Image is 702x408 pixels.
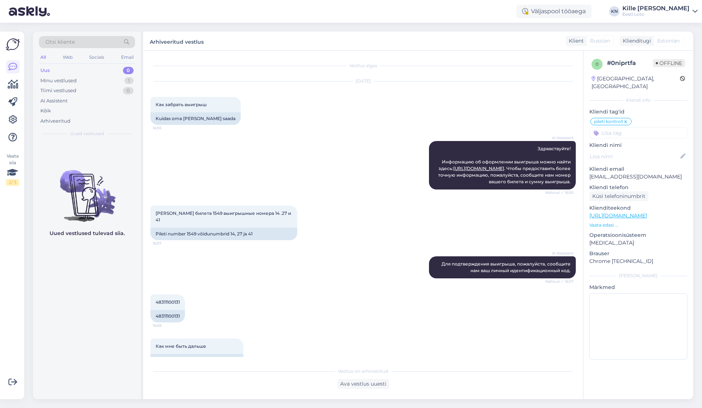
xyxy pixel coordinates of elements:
[594,119,623,124] span: pileti kontroll
[590,152,679,160] input: Lisa nimi
[589,97,687,104] div: Kliendi info
[6,179,19,186] div: 2 / 3
[150,36,204,46] label: Arhiveeritud vestlus
[453,166,504,171] a: [URL][DOMAIN_NAME]
[546,135,574,141] span: AI Assistent
[40,87,76,94] div: Tiimi vestlused
[156,299,180,305] span: 48311100131
[441,261,572,273] span: Для подтверждения выигрыша, пожалуйста, сообщите нам ваш личный идентификационный код.
[657,37,680,45] span: Estonian
[70,130,104,137] span: Uued vestlused
[40,97,68,105] div: AI Assistent
[596,61,599,67] span: 0
[124,77,134,84] div: 1
[589,250,687,257] p: Brauser
[50,230,125,237] p: Uued vestlused tulevad siia.
[545,190,574,195] span: Nähtud ✓ 16:55
[622,6,690,11] div: Kille [PERSON_NAME]
[338,368,388,375] span: Vestlus on arhiveeritud
[546,250,574,256] span: AI Assistent
[150,62,576,69] div: Vestlus algas
[150,78,576,84] div: [DATE]
[337,379,389,389] div: Ava vestlus uuesti
[156,210,292,223] span: [PERSON_NAME] билета 1549 выигрышные номера 14 .27 и 41
[589,272,687,279] div: [PERSON_NAME]
[589,204,687,212] p: Klienditeekond
[566,37,584,45] div: Klient
[589,257,687,265] p: Chrome [TECHNICAL_ID]
[589,141,687,149] p: Kliendi nimi
[589,173,687,181] p: [EMAIL_ADDRESS][DOMAIN_NAME]
[46,38,75,46] span: Otsi kliente
[120,53,135,62] div: Email
[156,102,207,107] span: Как забрать выигрыш
[589,212,647,219] a: [URL][DOMAIN_NAME]
[620,37,651,45] div: Klienditugi
[545,279,574,284] span: Nähtud ✓ 16:57
[609,6,619,17] div: KN
[40,107,51,115] div: Kõik
[589,108,687,116] p: Kliendi tag'id
[156,343,206,349] span: Как мне быть дальше
[653,59,685,67] span: Offline
[150,112,241,125] div: Kuidas oma [PERSON_NAME] saada
[39,53,47,62] div: All
[40,118,70,125] div: Arhiveeritud
[40,77,77,84] div: Minu vestlused
[589,284,687,291] p: Märkmed
[589,239,687,247] p: [MEDICAL_DATA]
[589,222,687,228] p: Vaata edasi ...
[88,53,106,62] div: Socials
[150,228,297,240] div: Pileti number 1549 võidunumbrid 14, 27 ja 41
[61,53,74,62] div: Web
[590,37,610,45] span: Russian
[150,354,243,367] div: Mida ma peaksin järgmiseks tegema?
[153,241,180,246] span: 16:57
[6,37,20,51] img: Askly Logo
[6,153,19,186] div: Vaata siia
[622,6,698,17] a: Kille [PERSON_NAME]Eesti Loto
[607,59,653,68] div: # 0niprtfa
[516,5,592,18] div: Väljaspool tööaega
[592,75,680,90] div: [GEOGRAPHIC_DATA], [GEOGRAPHIC_DATA]
[40,67,50,74] div: Uus
[589,127,687,138] input: Lisa tag
[33,157,141,223] img: No chats
[589,191,648,201] div: Küsi telefoninumbrit
[622,11,690,17] div: Eesti Loto
[153,125,180,131] span: 16:55
[123,67,134,74] div: 0
[589,231,687,239] p: Operatsioonisüsteem
[123,87,134,94] div: 0
[153,323,180,328] span: 16:58
[589,184,687,191] p: Kliendi telefon
[150,310,185,322] div: 48311100131
[589,165,687,173] p: Kliendi email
